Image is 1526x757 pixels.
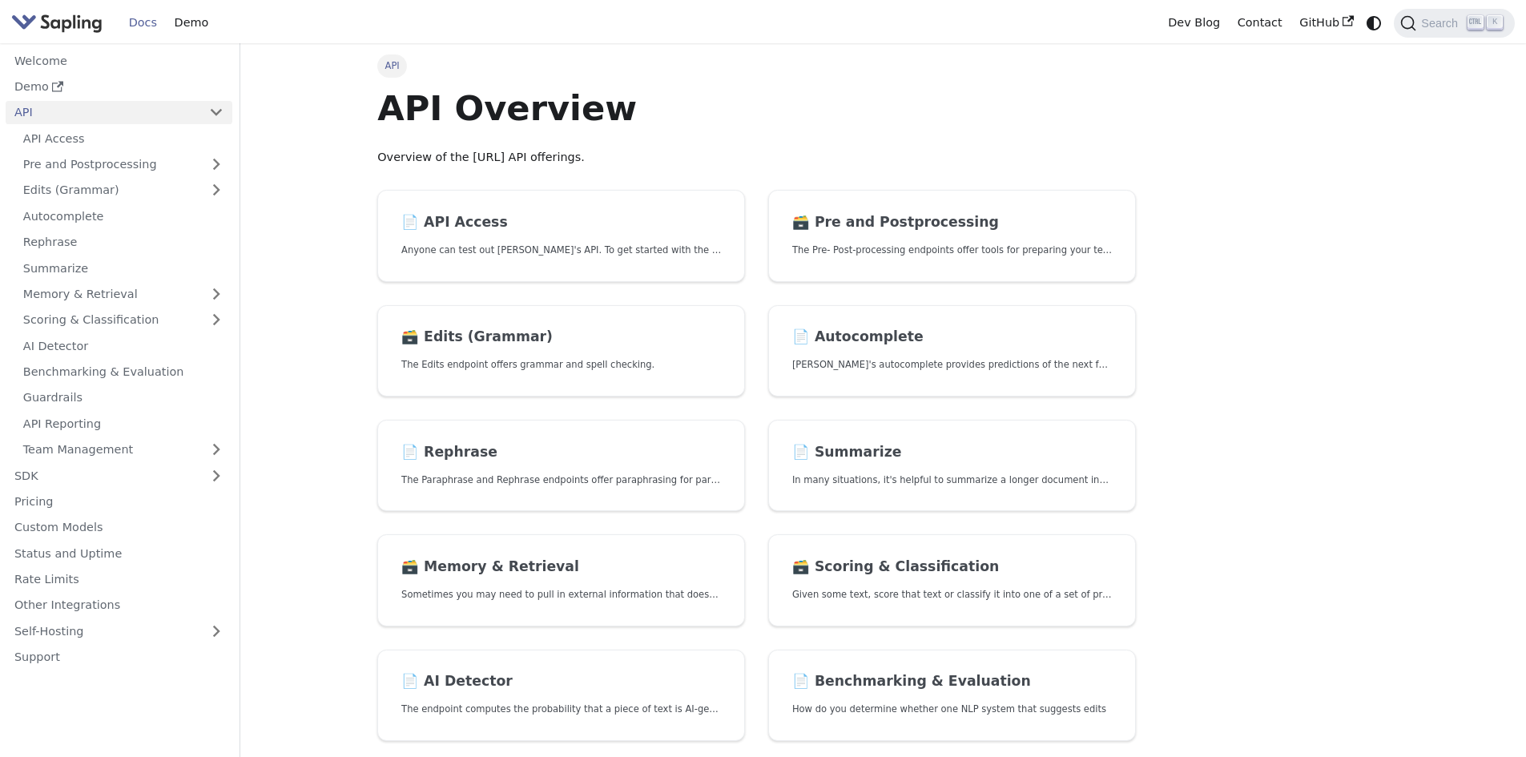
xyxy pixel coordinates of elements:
[768,650,1136,742] a: 📄️ Benchmarking & EvaluationHow do you determine whether one NLP system that suggests edits
[792,243,1112,258] p: The Pre- Post-processing endpoints offer tools for preparing your text data for ingestation as we...
[792,328,1112,346] h2: Autocomplete
[792,702,1112,717] p: How do you determine whether one NLP system that suggests edits
[401,243,721,258] p: Anyone can test out Sapling's API. To get started with the API, simply:
[377,190,745,282] a: 📄️ API AccessAnyone can test out [PERSON_NAME]'s API. To get started with the API, simply:
[6,646,232,669] a: Support
[6,516,232,539] a: Custom Models
[792,214,1112,232] h2: Pre and Postprocessing
[768,534,1136,626] a: 🗃️ Scoring & ClassificationGiven some text, score that text or classify it into one of a set of p...
[14,438,232,461] a: Team Management
[11,11,103,34] img: Sapling.ai
[1229,10,1291,35] a: Contact
[14,360,232,384] a: Benchmarking & Evaluation
[6,101,200,124] a: API
[1363,11,1386,34] button: Switch between dark and light mode (currently system mode)
[14,386,232,409] a: Guardrails
[768,420,1136,512] a: 📄️ SummarizeIn many situations, it's helpful to summarize a longer document into a shorter, more ...
[6,49,232,72] a: Welcome
[14,334,232,357] a: AI Detector
[401,587,721,602] p: Sometimes you may need to pull in external information that doesn't fit in the context size of an...
[792,357,1112,372] p: Sapling's autocomplete provides predictions of the next few characters or words
[377,534,745,626] a: 🗃️ Memory & RetrievalSometimes you may need to pull in external information that doesn't fit in t...
[401,473,721,488] p: The Paraphrase and Rephrase endpoints offer paraphrasing for particular styles.
[6,490,232,513] a: Pricing
[768,190,1136,282] a: 🗃️ Pre and PostprocessingThe Pre- Post-processing endpoints offer tools for preparing your text d...
[1416,17,1468,30] span: Search
[401,328,721,346] h2: Edits (Grammar)
[11,11,108,34] a: Sapling.ai
[166,10,217,35] a: Demo
[401,673,721,691] h2: AI Detector
[377,148,1136,167] p: Overview of the [URL] API offerings.
[14,283,232,306] a: Memory & Retrieval
[14,412,232,435] a: API Reporting
[14,256,232,280] a: Summarize
[792,587,1112,602] p: Given some text, score that text or classify it into one of a set of pre-specified categories.
[120,10,166,35] a: Docs
[377,420,745,512] a: 📄️ RephraseThe Paraphrase and Rephrase endpoints offer paraphrasing for particular styles.
[401,702,721,717] p: The endpoint computes the probability that a piece of text is AI-generated,
[1487,15,1503,30] kbd: K
[200,101,232,124] button: Collapse sidebar category 'API'
[6,542,232,565] a: Status and Uptime
[401,214,721,232] h2: API Access
[6,75,232,99] a: Demo
[401,444,721,461] h2: Rephrase
[377,54,1136,77] nav: Breadcrumbs
[377,650,745,742] a: 📄️ AI DetectorThe endpoint computes the probability that a piece of text is AI-generated,
[401,357,721,372] p: The Edits endpoint offers grammar and spell checking.
[377,54,407,77] span: API
[14,179,232,202] a: Edits (Grammar)
[768,305,1136,397] a: 📄️ Autocomplete[PERSON_NAME]'s autocomplete provides predictions of the next few characters or words
[792,444,1112,461] h2: Summarize
[401,558,721,576] h2: Memory & Retrieval
[14,231,232,254] a: Rephrase
[377,87,1136,130] h1: API Overview
[792,673,1112,691] h2: Benchmarking & Evaluation
[6,568,232,591] a: Rate Limits
[14,127,232,150] a: API Access
[6,619,232,642] a: Self-Hosting
[792,558,1112,576] h2: Scoring & Classification
[14,153,232,176] a: Pre and Postprocessing
[377,305,745,397] a: 🗃️ Edits (Grammar)The Edits endpoint offers grammar and spell checking.
[6,594,232,617] a: Other Integrations
[200,464,232,487] button: Expand sidebar category 'SDK'
[1290,10,1362,35] a: GitHub
[14,204,232,228] a: Autocomplete
[792,473,1112,488] p: In many situations, it's helpful to summarize a longer document into a shorter, more easily diges...
[1394,9,1514,38] button: Search (Ctrl+K)
[1159,10,1228,35] a: Dev Blog
[14,308,232,332] a: Scoring & Classification
[6,464,200,487] a: SDK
